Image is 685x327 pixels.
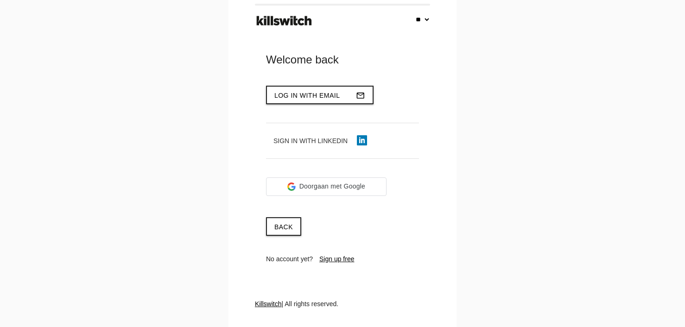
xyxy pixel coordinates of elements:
[266,86,374,104] button: Log in with emailmail_outline
[255,300,282,308] a: Killswitch
[266,52,419,67] div: Welcome back
[266,255,313,263] span: No account yet?
[299,182,366,191] span: Doorgaan met Google
[319,255,355,263] a: Sign up free
[274,92,340,99] span: Log in with email
[356,87,365,104] i: mail_outline
[266,217,301,236] a: Back
[357,135,367,145] img: linkedin-icon.png
[254,13,314,29] img: ks-logo-black-footer.png
[266,177,387,196] div: Doorgaan met Google
[255,299,430,327] div: | All rights reserved.
[266,132,374,149] button: Sign in with LinkedIn
[273,137,348,145] span: Sign in with LinkedIn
